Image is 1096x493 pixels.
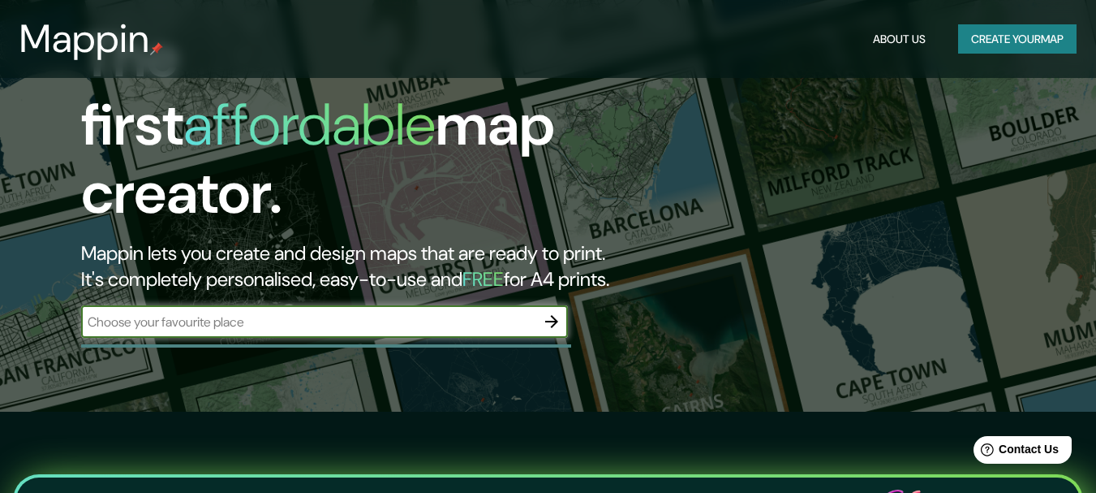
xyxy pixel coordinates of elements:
[958,24,1077,54] button: Create yourmap
[952,430,1078,475] iframe: Help widget launcher
[462,266,504,292] h5: FREE
[81,240,630,292] h2: Mappin lets you create and design maps that are ready to print. It's completely personalised, eas...
[150,42,163,55] img: mappin-pin
[866,24,932,54] button: About Us
[81,313,535,331] input: Choose your favourite place
[183,87,436,162] h1: affordable
[19,16,150,62] h3: Mappin
[81,23,630,240] h1: The first map creator.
